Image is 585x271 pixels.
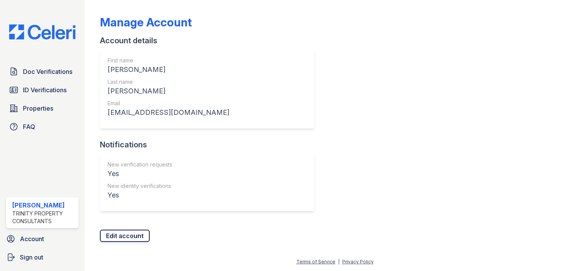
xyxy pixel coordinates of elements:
div: Notifications [100,139,320,150]
div: Account details [100,35,320,46]
span: Properties [23,104,53,113]
a: Doc Verifications [6,64,78,79]
a: Terms of Service [296,259,335,264]
span: Sign out [20,253,43,262]
a: Properties [6,101,78,116]
a: Edit account [100,230,150,242]
div: [PERSON_NAME] [108,86,229,96]
div: Manage Account [100,15,192,29]
div: [PERSON_NAME] [12,201,75,210]
span: ID Verifications [23,85,67,95]
img: CE_Logo_Blue-a8612792a0a2168367f1c8372b55b34899dd931a85d93a1a3d3e32e68fde9ad4.png [3,24,82,39]
span: Account [20,234,44,243]
span: Doc Verifications [23,67,72,76]
div: New verification requests [108,161,172,168]
a: Account [3,231,82,247]
div: First name [108,57,229,64]
span: FAQ [23,122,35,131]
a: ID Verifications [6,82,78,98]
div: | [338,259,340,264]
a: Sign out [3,250,82,265]
a: Privacy Policy [342,259,374,264]
div: Yes [108,168,172,179]
div: Trinity Property Consultants [12,210,75,225]
a: FAQ [6,119,78,134]
div: [EMAIL_ADDRESS][DOMAIN_NAME] [108,107,229,118]
div: Email [108,100,229,107]
div: Last name [108,78,229,86]
div: New identity verifications [108,182,172,190]
div: Yes [108,190,172,201]
div: [PERSON_NAME] [108,64,229,75]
